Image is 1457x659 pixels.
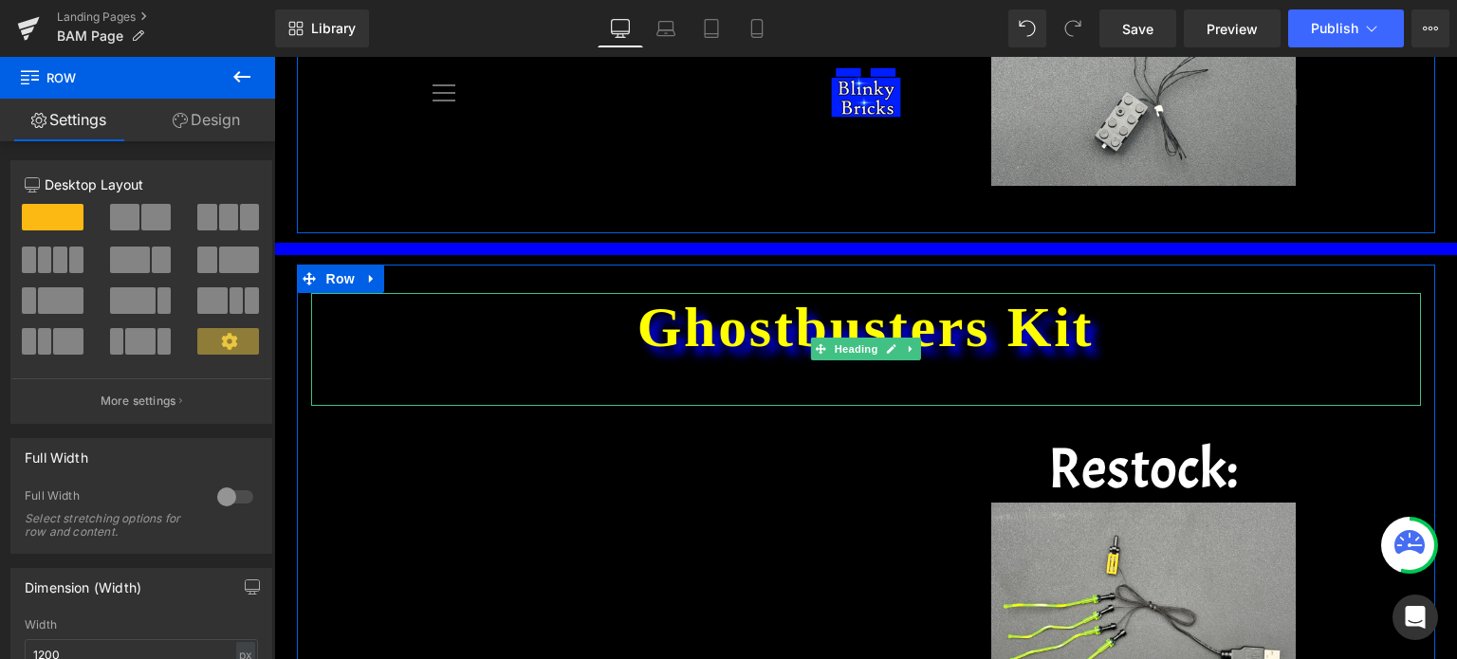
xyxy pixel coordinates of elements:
div: Select stretching options for row and content. [25,512,195,539]
a: Tablet [689,9,734,47]
a: Design [138,99,275,141]
a: New Library [275,9,369,47]
div: Width [25,618,258,632]
a: Desktop [598,9,643,47]
button: More [1411,9,1449,47]
h1: Restock: [616,377,1123,446]
button: Publish [1288,9,1404,47]
a: Mobile [734,9,780,47]
a: Landing Pages [57,9,275,25]
button: More settings [11,378,271,423]
div: Full Width [25,488,198,508]
span: Library [311,20,356,37]
h1: Ghostbusters Kit [37,236,1147,304]
a: Expand / Collapse [627,281,647,303]
span: Row [19,57,209,99]
div: Full Width [25,439,88,466]
div: Dimension (Width) [25,569,141,595]
button: Undo [1008,9,1046,47]
button: Redo [1054,9,1092,47]
a: Preview [1184,9,1281,47]
span: Preview [1207,19,1258,39]
span: BAM Page [57,28,123,44]
a: Expand / Collapse [85,208,110,236]
span: Save [1122,19,1153,39]
span: Heading [556,281,607,303]
span: Row [47,208,85,236]
p: More settings [101,393,176,410]
a: Laptop [643,9,689,47]
div: Open Intercom Messenger [1392,595,1438,640]
span: Publish [1311,21,1358,36]
p: Desktop Layout [25,174,258,194]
